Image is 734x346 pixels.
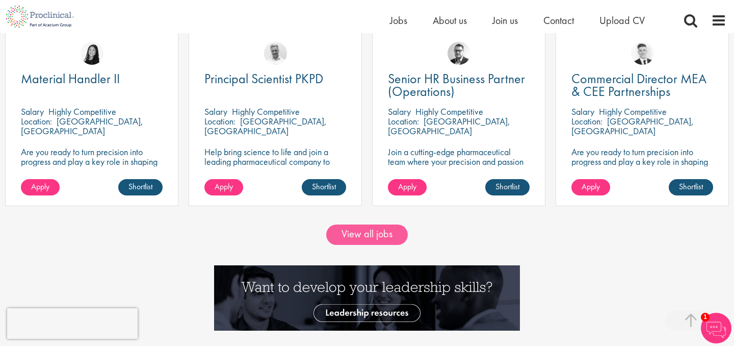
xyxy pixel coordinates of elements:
[326,225,408,245] a: View all jobs
[204,106,227,117] span: Salary
[48,106,116,117] p: Highly Competitive
[599,14,645,27] a: Upload CV
[388,70,525,100] span: Senior HR Business Partner (Operations)
[631,42,654,65] img: Nicolas Daniel
[7,308,138,339] iframe: reCAPTCHA
[204,115,327,137] p: [GEOGRAPHIC_DATA], [GEOGRAPHIC_DATA]
[204,147,346,195] p: Help bring science to life and join a leading pharmaceutical company to play a key role in delive...
[21,147,163,176] p: Are you ready to turn precision into progress and play a key role in shaping the future of pharma...
[492,14,518,27] a: Join us
[388,179,427,195] a: Apply
[398,181,416,192] span: Apply
[571,179,610,195] a: Apply
[31,181,49,192] span: Apply
[433,14,467,27] a: About us
[388,72,530,98] a: Senior HR Business Partner (Operations)
[485,179,530,195] a: Shortlist
[204,72,346,85] a: Principal Scientist PKPD
[669,179,713,195] a: Shortlist
[81,42,103,65] img: Numhom Sudsok
[701,313,710,322] span: 1
[21,179,60,195] a: Apply
[571,70,706,100] span: Commercial Director MEA & CEE Partnerships
[214,265,520,331] img: Want to develop your leadership skills? See our Leadership Resources
[21,72,163,85] a: Material Handler II
[204,70,323,87] span: Principal Scientist PKPD
[214,291,520,302] a: Want to develop your leadership skills? See our Leadership Resources
[232,106,300,117] p: Highly Competitive
[21,115,52,127] span: Location:
[388,106,411,117] span: Salary
[118,179,163,195] a: Shortlist
[264,42,287,65] img: Joshua Bye
[571,147,713,176] p: Are you ready to turn precision into progress and play a key role in shaping the future of pharma...
[21,115,143,137] p: [GEOGRAPHIC_DATA], [GEOGRAPHIC_DATA]
[582,181,600,192] span: Apply
[571,115,694,137] p: [GEOGRAPHIC_DATA], [GEOGRAPHIC_DATA]
[388,147,530,186] p: Join a cutting-edge pharmaceutical team where your precision and passion for quality will help sh...
[204,179,243,195] a: Apply
[571,115,602,127] span: Location:
[571,106,594,117] span: Salary
[571,72,713,98] a: Commercial Director MEA & CEE Partnerships
[302,179,346,195] a: Shortlist
[390,14,407,27] a: Jobs
[388,115,510,137] p: [GEOGRAPHIC_DATA], [GEOGRAPHIC_DATA]
[415,106,483,117] p: Highly Competitive
[448,42,470,65] img: Niklas Kaminski
[599,106,667,117] p: Highly Competitive
[388,115,419,127] span: Location:
[215,181,233,192] span: Apply
[701,313,731,343] img: Chatbot
[21,106,44,117] span: Salary
[204,115,235,127] span: Location:
[21,70,120,87] span: Material Handler II
[543,14,574,27] a: Contact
